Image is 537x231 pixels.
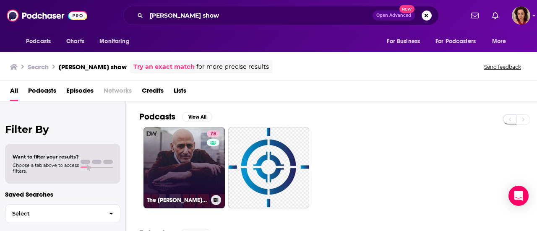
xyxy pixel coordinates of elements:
[430,34,488,49] button: open menu
[399,5,414,13] span: New
[13,154,79,160] span: Want to filter your results?
[28,84,56,101] a: Podcasts
[5,123,120,135] h2: Filter By
[207,130,219,137] a: 78
[26,36,51,47] span: Podcasts
[99,36,129,47] span: Monitoring
[143,127,225,208] a: 78The [PERSON_NAME] Show
[512,6,530,25] button: Show profile menu
[468,8,482,23] a: Show notifications dropdown
[512,6,530,25] span: Logged in as hdrucker
[10,84,18,101] a: All
[5,190,120,198] p: Saved Searches
[373,10,415,21] button: Open AdvancedNew
[512,6,530,25] img: User Profile
[123,6,439,25] div: Search podcasts, credits, & more...
[59,63,127,71] h3: [PERSON_NAME] show
[104,84,132,101] span: Networks
[5,211,102,216] span: Select
[196,62,269,72] span: for more precise results
[7,8,87,23] img: Podchaser - Follow, Share and Rate Podcasts
[61,34,89,49] a: Charts
[381,34,430,49] button: open menu
[376,13,411,18] span: Open Advanced
[387,36,420,47] span: For Business
[489,8,502,23] a: Show notifications dropdown
[133,62,195,72] a: Try an exact match
[435,36,476,47] span: For Podcasters
[210,130,216,138] span: 78
[486,34,517,49] button: open menu
[139,112,175,122] h2: Podcasts
[482,63,524,70] button: Send feedback
[94,34,140,49] button: open menu
[5,204,120,223] button: Select
[492,36,506,47] span: More
[147,197,208,204] h3: The [PERSON_NAME] Show
[142,84,164,101] a: Credits
[182,112,212,122] button: View All
[146,9,373,22] input: Search podcasts, credits, & more...
[28,63,49,71] h3: Search
[20,34,62,49] button: open menu
[66,36,84,47] span: Charts
[174,84,186,101] a: Lists
[139,112,212,122] a: PodcastsView All
[66,84,94,101] a: Episodes
[508,186,529,206] div: Open Intercom Messenger
[13,162,79,174] span: Choose a tab above to access filters.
